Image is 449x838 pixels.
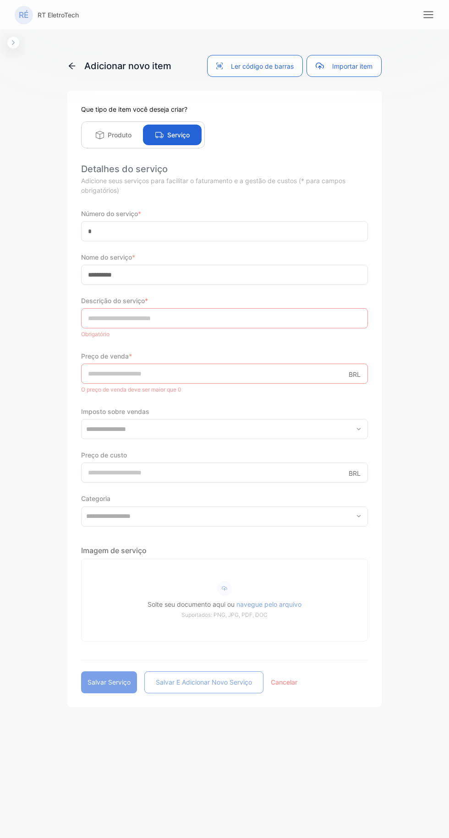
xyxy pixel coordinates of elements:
font: Descrição do serviço [81,297,145,305]
font: Preço de venda [81,352,129,360]
button: Ler código de barras [207,55,303,77]
font: Cancelar [271,678,297,686]
font: RÉ [19,10,29,20]
font: Adicione seus serviços para facilitar o faturamento e a gestão de custos (* para campos obrigatór... [81,177,345,194]
font: Preço de custo [81,451,127,459]
iframe: Widget de bate-papo LiveChat [411,800,449,838]
font: BRL [349,469,361,477]
font: Adicionar novo item [84,60,171,71]
font: Obrigatório [81,331,110,337]
font: Serviço [167,131,190,139]
font: BRL [349,370,361,378]
font: Imposto sobre vendas [81,408,149,415]
button: Importar item [307,55,382,77]
font: Ler código de barras [231,62,294,70]
font: Solte seu documento aqui ou [148,600,235,608]
font: Categoria [81,495,110,502]
font: Salvar serviço [88,678,131,686]
font: Suportados: PNG, JPG, PDF, DOC [181,611,268,618]
font: RT EletroTech [38,11,79,19]
font: navegue pelo arquivo [236,600,301,608]
font: Que tipo de item você deseja criar? [81,105,187,113]
font: Nome do serviço [81,253,132,261]
font: Produto [108,131,131,139]
font: Imagem de serviço [81,546,147,555]
button: Salvar e adicionar novo serviço [144,671,263,693]
font: Detalhes do serviço [81,163,168,174]
font: Número do serviço [81,210,138,218]
font: Importar item [332,62,372,70]
button: Salvar serviço [81,671,137,693]
font: Salvar e adicionar novo serviço [156,678,252,686]
font: O preço de venda deve ser maior que 0 [81,386,181,393]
